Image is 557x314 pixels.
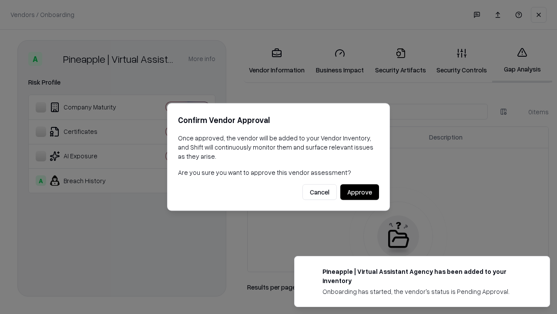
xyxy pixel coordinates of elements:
[305,267,315,277] img: trypineapple.com
[178,133,379,161] p: Once approved, the vendor will be added to your Vendor Inventory, and Shift will continuously mon...
[178,168,379,177] p: Are you sure you want to approve this vendor assessment?
[322,267,529,285] div: Pineapple | Virtual Assistant Agency has been added to your inventory
[302,184,337,200] button: Cancel
[340,184,379,200] button: Approve
[322,287,529,296] div: Onboarding has started, the vendor's status is Pending Approval.
[178,114,379,126] h2: Confirm Vendor Approval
